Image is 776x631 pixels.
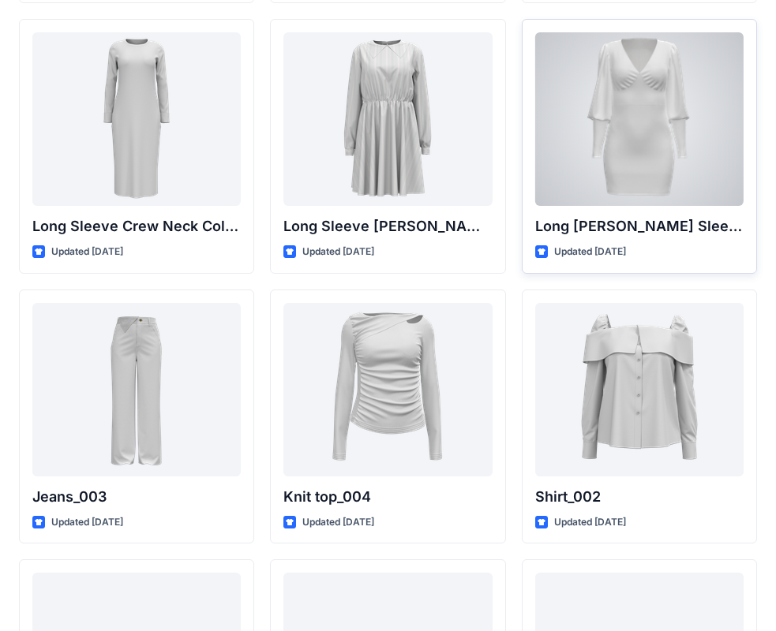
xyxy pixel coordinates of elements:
[283,32,492,206] a: Long Sleeve Peter Pan Collar Gathered Waist Dress
[32,215,241,237] p: Long Sleeve Crew Neck Column Dress
[554,514,626,531] p: Updated [DATE]
[535,215,744,237] p: Long [PERSON_NAME] Sleeve Ruched Mini Dress
[535,303,744,476] a: Shirt_002
[302,514,374,531] p: Updated [DATE]
[32,32,241,206] a: Long Sleeve Crew Neck Column Dress
[283,303,492,476] a: Knit top_004
[283,215,492,237] p: Long Sleeve [PERSON_NAME] Collar Gathered Waist Dress
[51,244,123,260] p: Updated [DATE]
[302,244,374,260] p: Updated [DATE]
[535,486,744,508] p: Shirt_002
[283,486,492,508] p: Knit top_004
[554,244,626,260] p: Updated [DATE]
[32,486,241,508] p: Jeans_003
[535,32,744,206] a: Long Bishop Sleeve Ruched Mini Dress
[32,303,241,476] a: Jeans_003
[51,514,123,531] p: Updated [DATE]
